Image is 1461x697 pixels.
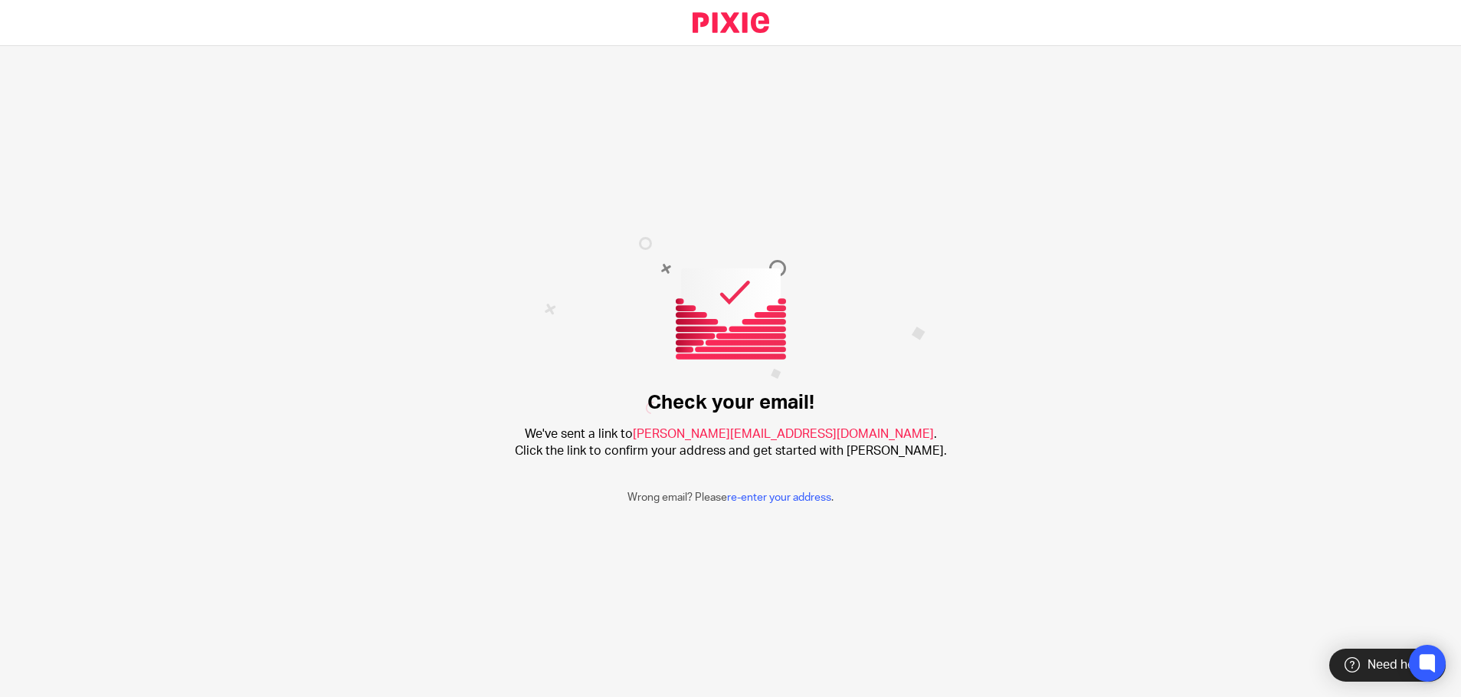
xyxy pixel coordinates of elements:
[544,237,925,414] img: Confirm email image
[1329,649,1446,682] div: Need help?
[727,492,831,503] a: re-enter your address
[515,426,947,459] h2: We've sent a link to . Click the link to confirm your address and get started with [PERSON_NAME].
[627,490,834,505] p: Wrong email? Please .
[647,391,814,415] h1: Check your email!
[633,428,934,440] span: [PERSON_NAME][EMAIL_ADDRESS][DOMAIN_NAME]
